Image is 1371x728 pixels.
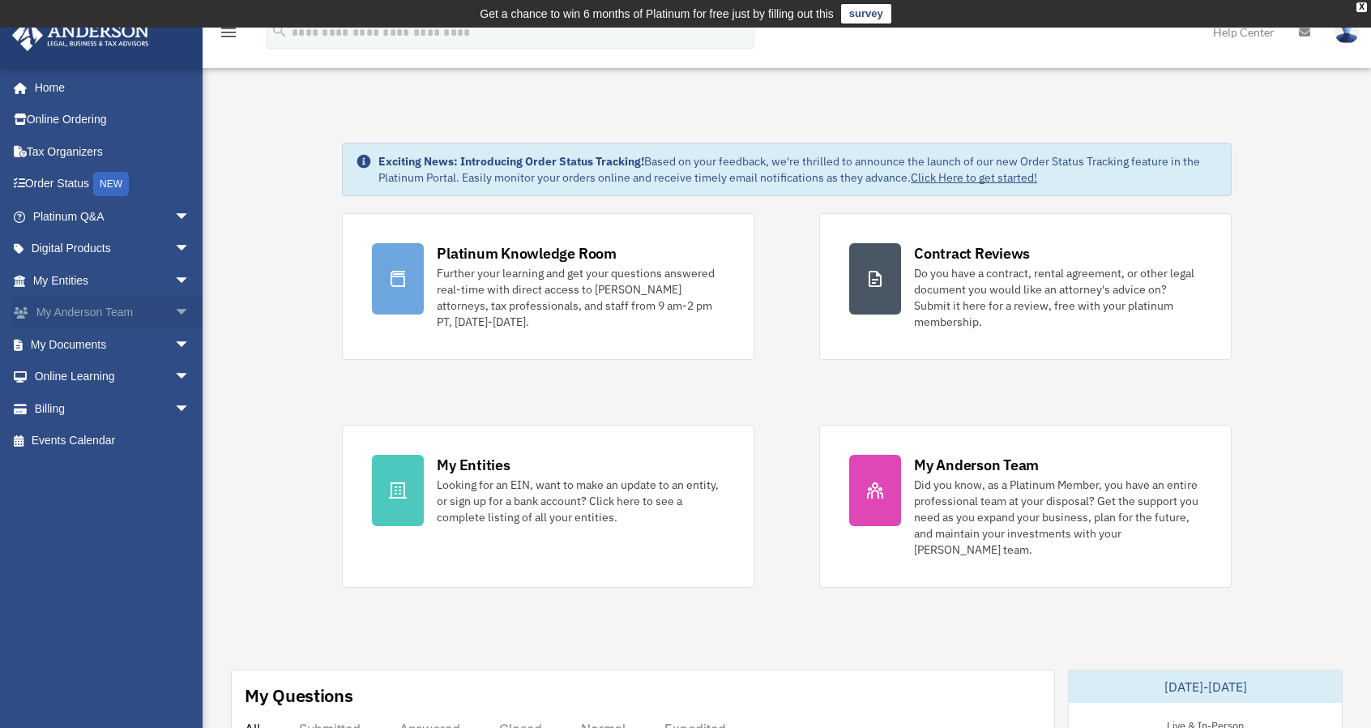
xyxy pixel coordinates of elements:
a: Online Ordering [11,104,215,136]
a: My Entities Looking for an EIN, want to make an update to an entity, or sign up for a bank accoun... [342,425,754,588]
div: Platinum Knowledge Room [437,243,617,263]
span: arrow_drop_down [174,297,207,330]
a: My Entitiesarrow_drop_down [11,264,215,297]
span: arrow_drop_down [174,233,207,266]
a: Digital Productsarrow_drop_down [11,233,215,265]
span: arrow_drop_down [174,328,207,362]
img: Anderson Advisors Platinum Portal [7,19,154,51]
a: Billingarrow_drop_down [11,392,215,425]
a: Tax Organizers [11,135,215,168]
div: Further your learning and get your questions answered real-time with direct access to [PERSON_NAM... [437,265,724,330]
a: survey [841,4,891,24]
span: arrow_drop_down [174,392,207,426]
img: User Pic [1335,20,1359,44]
i: menu [219,23,238,42]
div: Get a chance to win 6 months of Platinum for free just by filling out this [480,4,834,24]
div: Based on your feedback, we're thrilled to announce the launch of our new Order Status Tracking fe... [378,153,1218,186]
a: Platinum Q&Aarrow_drop_down [11,200,215,233]
a: My Anderson Teamarrow_drop_down [11,297,215,329]
div: My Anderson Team [914,455,1039,475]
div: Did you know, as a Platinum Member, you have an entire professional team at your disposal? Get th... [914,477,1202,558]
span: arrow_drop_down [174,200,207,233]
div: Do you have a contract, rental agreement, or other legal document you would like an attorney's ad... [914,265,1202,330]
a: Events Calendar [11,425,215,457]
a: My Anderson Team Did you know, as a Platinum Member, you have an entire professional team at your... [819,425,1232,588]
a: Contract Reviews Do you have a contract, rental agreement, or other legal document you would like... [819,213,1232,360]
a: My Documentsarrow_drop_down [11,328,215,361]
div: Looking for an EIN, want to make an update to an entity, or sign up for a bank account? Click her... [437,477,724,525]
div: NEW [93,172,129,196]
div: close [1356,2,1367,12]
a: Click Here to get started! [911,170,1037,185]
div: Contract Reviews [914,243,1030,263]
i: search [271,22,288,40]
a: Order StatusNEW [11,168,215,201]
div: [DATE]-[DATE] [1069,670,1342,703]
span: arrow_drop_down [174,361,207,394]
strong: Exciting News: Introducing Order Status Tracking! [378,154,644,169]
div: My Questions [245,683,353,708]
span: arrow_drop_down [174,264,207,298]
div: My Entities [437,455,510,475]
a: Online Learningarrow_drop_down [11,361,215,393]
a: Platinum Knowledge Room Further your learning and get your questions answered real-time with dire... [342,213,754,360]
a: Home [11,71,207,104]
a: menu [219,28,238,42]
